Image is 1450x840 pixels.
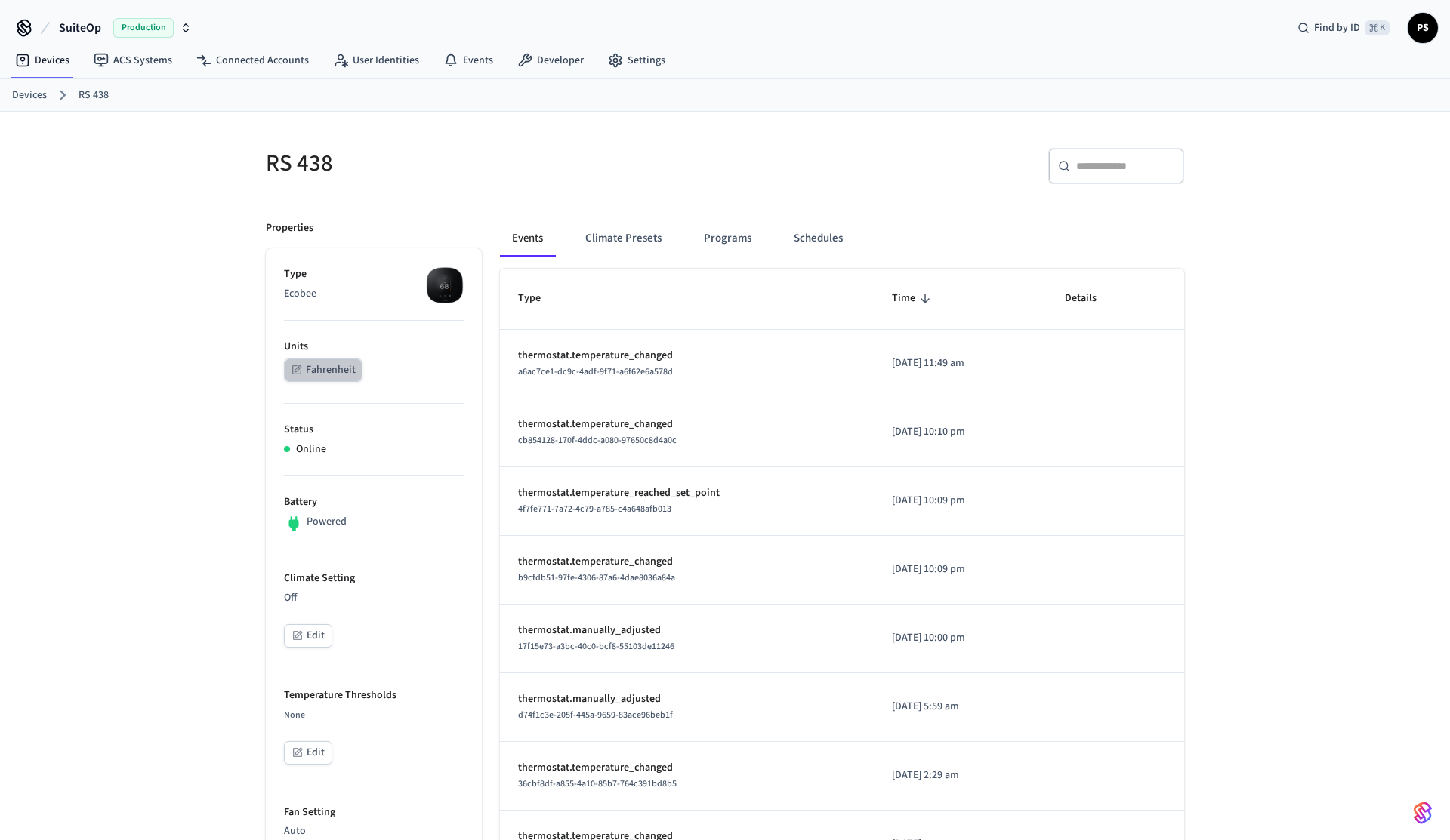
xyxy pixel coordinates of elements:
[892,699,1028,715] p: [DATE] 5:59 am
[518,554,856,570] p: thermostat.temperature_changed
[518,760,856,776] p: thermostat.temperature_changed
[82,47,184,74] a: ACS Systems
[284,741,332,765] button: Edit
[518,623,856,638] p: thermostat.manually_adjusted
[518,691,856,707] p: thermostat.manually_adjusted
[500,220,555,257] button: Events
[1414,801,1432,825] img: SeamLogoGradient.69752ec5.svg
[573,220,674,257] button: Climate Presets
[518,365,673,378] span: a6ac7ce1-dc9c-4adf-9f71-a6f62e6a578d
[307,514,347,530] p: Powered
[892,562,1028,577] p: [DATE] 10:09 pm
[12,88,47,103] a: Devices
[3,47,82,74] a: Devices
[284,339,464,355] p: Units
[518,287,560,310] span: Type
[518,503,671,515] span: 4f7fe771-7a72-4c79-a785-c4a648afb013
[892,424,1028,440] p: [DATE] 10:10 pm
[321,47,431,74] a: User Identities
[1365,20,1390,35] span: ⌘ K
[518,709,673,722] span: d74f1c3e-205f-445a-9659-83ace96beb1f
[892,768,1028,783] p: [DATE] 2:29 am
[782,220,855,257] button: Schedules
[284,624,332,648] button: Edit
[284,571,464,586] p: Climate Setting
[892,355,1028,371] p: [DATE] 11:49 am
[284,823,464,839] p: Auto
[284,709,305,722] span: None
[518,571,675,584] span: b9cfdb51-97fe-4306-87a6-4dae8036a84a
[1314,20,1360,35] span: Find by ID
[1065,287,1116,310] span: Details
[1408,13,1438,43] button: PS
[518,434,677,447] span: cb854128-170f-4ddc-a080-97650c8d4a0c
[284,688,464,703] p: Temperature Thresholds
[518,348,856,364] p: thermostat.temperature_changed
[59,19,101,37] span: SuiteOp
[284,286,464,302] p: Ecobee
[426,266,464,304] img: ecobee_lite_3
[596,47,677,74] a: Settings
[431,47,505,74] a: Events
[184,47,321,74] a: Connected Accounts
[518,640,674,653] span: 17f15e73-a3bc-40c0-bcf8-55103de11246
[518,485,856,501] p: thermostat.temperature_reached_set_point
[518,417,856,432] p: thermostat.temperature_changed
[266,148,716,179] h5: RS 438
[892,630,1028,646] p: [DATE] 10:00 pm
[113,18,174,38] span: Production
[284,805,464,820] p: Fan Setting
[505,47,596,74] a: Developer
[284,590,464,606] p: Off
[892,493,1028,509] p: [DATE] 10:09 pm
[518,777,677,790] span: 36cbf8df-a855-4a10-85b7-764c391bd8b5
[296,442,326,457] p: Online
[284,358,362,382] button: Fahrenheit
[692,220,764,257] button: Programs
[266,220,313,236] p: Properties
[1285,14,1402,42] div: Find by ID⌘ K
[892,287,935,310] span: Time
[79,88,109,103] a: RS 438
[284,266,464,282] p: Type
[1409,14,1436,42] span: PS
[284,422,464,438] p: Status
[284,494,464,510] p: Battery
